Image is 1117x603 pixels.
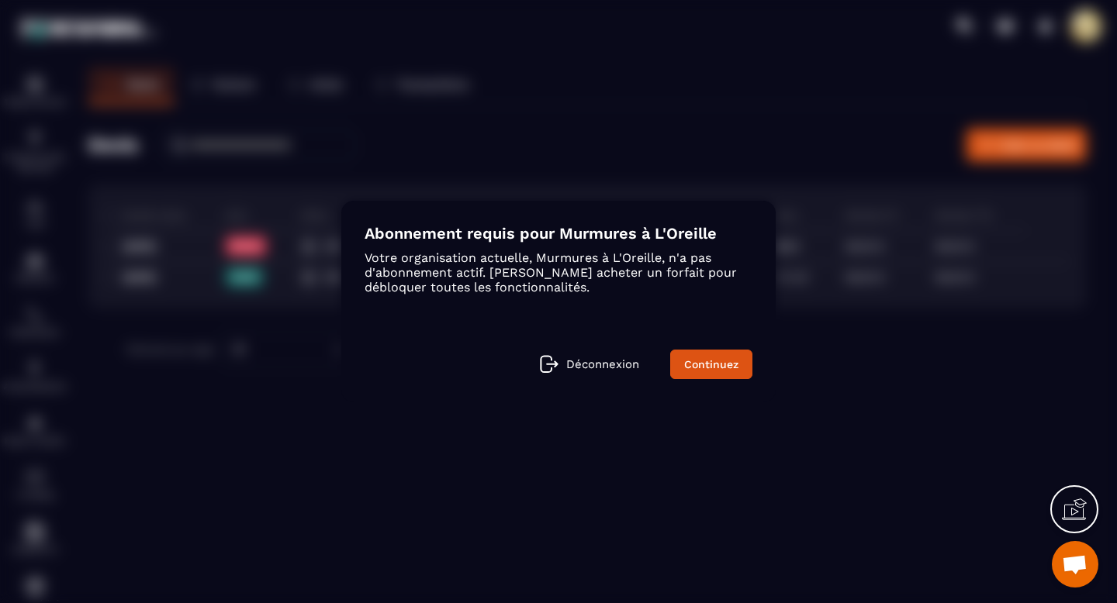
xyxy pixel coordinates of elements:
[365,250,752,295] p: Votre organisation actuelle, Murmures à L'Oreille, n'a pas d'abonnement actif. [PERSON_NAME] ache...
[365,224,752,243] h4: Abonnement requis pour Murmures à L'Oreille
[540,355,639,374] a: Déconnexion
[670,350,752,379] a: Continuez
[566,357,639,371] p: Déconnexion
[1052,541,1098,587] div: Ouvrir le chat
